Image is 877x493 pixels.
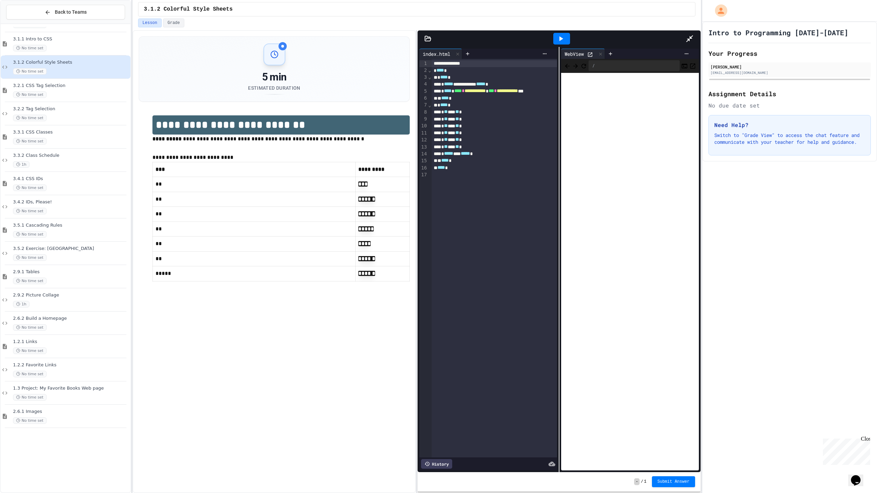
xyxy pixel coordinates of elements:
[13,199,129,205] span: 3.4.2 IDs, Please!
[428,102,431,108] span: Fold line
[419,157,428,164] div: 15
[13,176,129,182] span: 3.4.1 CSS IDs
[13,339,129,345] span: 1.2.1 Links
[13,417,47,424] span: No time set
[708,89,871,99] h2: Assignment Details
[13,409,129,415] span: 2.6.1 Images
[6,5,125,20] button: Back to Teams
[138,18,162,27] button: Lesson
[419,88,428,95] div: 5
[13,278,47,284] span: No time set
[419,123,428,129] div: 10
[13,231,47,238] span: No time set
[13,153,129,159] span: 3.3.2 Class Schedule
[708,101,871,110] div: No due date set
[708,3,729,18] div: My Account
[419,172,428,178] div: 17
[13,36,129,42] span: 3.1.1 Intro to CSS
[13,185,47,191] span: No time set
[681,62,688,70] button: Console
[428,74,431,80] span: Fold line
[564,61,571,70] span: Back
[820,436,870,465] iframe: chat widget
[561,50,587,58] div: WebView
[13,362,129,368] span: 1.2.2 Favorite Links
[13,371,47,377] span: No time set
[13,347,47,354] span: No time set
[419,116,428,123] div: 9
[3,3,47,43] div: Chat with us now!Close
[848,466,870,486] iframe: chat widget
[13,106,129,112] span: 3.2.2 Tag Selection
[13,91,47,98] span: No time set
[13,254,47,261] span: No time set
[657,479,690,484] span: Submit Answer
[419,130,428,137] div: 11
[13,129,129,135] span: 3.3.1 CSS Classes
[13,316,129,321] span: 2.6.2 Build a Homepage
[419,165,428,172] div: 16
[419,81,428,88] div: 4
[714,121,865,129] h3: Need Help?
[419,151,428,157] div: 14
[419,67,428,74] div: 2
[641,479,643,484] span: /
[13,60,129,65] span: 3.1.2 Colorful Style Sheets
[13,208,47,214] span: No time set
[561,49,605,59] div: WebView
[428,67,431,73] span: Fold line
[419,60,428,67] div: 1
[419,144,428,151] div: 13
[419,102,428,109] div: 7
[13,115,47,121] span: No time set
[13,394,47,401] span: No time set
[13,324,47,331] span: No time set
[689,62,696,70] button: Open in new tab
[55,9,87,16] span: Back to Teams
[708,28,848,37] h1: Intro to Programming [DATE]-[DATE]
[13,223,129,228] span: 3.5.1 Cascading Rules
[13,246,129,252] span: 3.5.2 Exercise: [GEOGRAPHIC_DATA]
[572,61,579,70] span: Forward
[711,64,869,70] div: [PERSON_NAME]
[13,68,47,75] span: No time set
[13,269,129,275] span: 2.9.1 Tables
[163,18,184,27] button: Grade
[644,479,646,484] span: 1
[248,85,300,91] div: Estimated Duration
[13,138,47,144] span: No time set
[144,5,233,13] span: 3.1.2 Colorful Style Sheets
[13,45,47,51] span: No time set
[419,50,454,58] div: index.html
[561,73,699,471] iframe: Web Preview
[248,71,300,83] div: 5 min
[714,132,865,146] p: Switch to "Grade View" to access the chat feature and communicate with your teacher for help and ...
[13,385,129,391] span: 1.3 Project: My Favorite Books Web page
[419,95,428,102] div: 6
[711,70,869,75] div: [EMAIL_ADDRESS][DOMAIN_NAME]
[13,161,29,168] span: 1h
[589,60,680,71] div: /
[13,83,129,89] span: 3.2.1 CSS Tag Selection
[419,137,428,143] div: 12
[580,62,587,70] button: Refresh
[13,301,29,307] span: 1h
[419,49,462,59] div: index.html
[13,292,129,298] span: 2.9.2 Picture Collage
[419,109,428,116] div: 8
[652,476,695,487] button: Submit Answer
[421,459,452,469] div: History
[708,49,871,58] h2: Your Progress
[419,74,428,81] div: 3
[634,478,639,485] span: -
